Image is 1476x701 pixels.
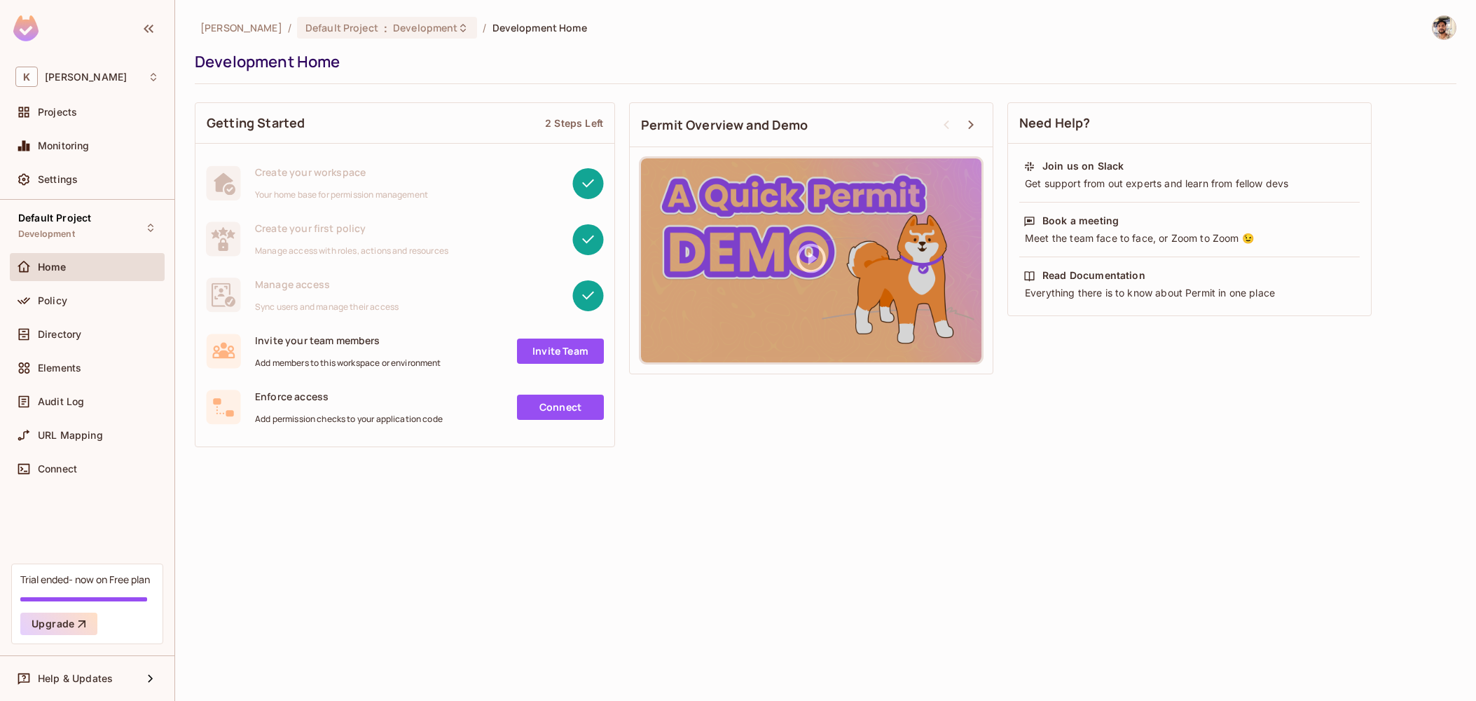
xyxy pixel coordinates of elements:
[305,21,378,34] span: Default Project
[45,72,127,83] span: Workspace: Keshav-Sharma
[483,21,486,34] li: /
[255,189,428,200] span: Your home base for permission management
[38,673,113,684] span: Help & Updates
[1042,159,1124,173] div: Join us on Slack
[1023,177,1356,191] div: Get support from out experts and learn from fellow devs
[1042,214,1119,228] div: Book a meeting
[255,301,399,313] span: Sync users and manage their access
[38,174,78,185] span: Settings
[393,21,457,34] span: Development
[255,278,399,291] span: Manage access
[38,140,90,151] span: Monitoring
[38,362,81,374] span: Elements
[38,295,67,306] span: Policy
[1023,286,1356,300] div: Everything there is to know about Permit in one place
[1023,231,1356,245] div: Meet the team face to face, or Zoom to Zoom 😉
[200,21,282,34] span: the active workspace
[383,22,388,34] span: :
[38,329,81,340] span: Directory
[38,396,84,407] span: Audit Log
[492,21,587,34] span: Development Home
[18,229,75,240] span: Development
[641,116,808,134] span: Permit Overview and Demo
[38,261,67,273] span: Home
[1019,114,1091,132] span: Need Help?
[1433,16,1456,39] img: Keshav Sharma
[288,21,291,34] li: /
[255,245,448,257] span: Manage access with roles, actions and resources
[517,395,604,420] a: Connect
[255,358,441,369] span: Add members to this workspace or environment
[195,51,1449,72] div: Development Home
[15,67,38,87] span: K
[255,334,441,347] span: Invite your team members
[20,613,97,635] button: Upgrade
[13,15,39,41] img: SReyMgAAAABJRU5ErkJggg==
[18,212,91,224] span: Default Project
[1042,268,1145,283] div: Read Documentation
[255,414,443,425] span: Add permission checks to your application code
[255,165,428,179] span: Create your workspace
[545,116,603,130] div: 2 Steps Left
[207,114,305,132] span: Getting Started
[255,390,443,403] span: Enforce access
[255,222,448,235] span: Create your first policy
[38,430,103,441] span: URL Mapping
[38,107,77,118] span: Projects
[517,339,604,364] a: Invite Team
[38,463,77,475] span: Connect
[20,573,150,586] div: Trial ended- now on Free plan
